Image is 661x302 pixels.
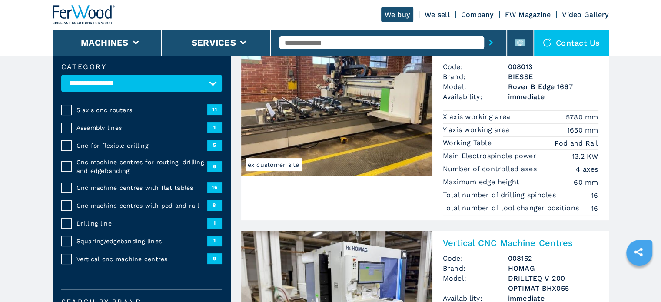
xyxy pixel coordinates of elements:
h3: Rover B Edge 1667 [508,82,598,92]
p: Y axis working area [443,125,512,135]
span: Code: [443,62,508,72]
a: sharethis [628,241,649,263]
span: Availability: [443,92,508,102]
span: 1 [207,218,222,228]
span: ex customer site [246,158,302,171]
span: 5 [207,140,222,150]
span: 5 axis cnc routers [76,106,207,114]
p: Main Electrospindle power [443,151,539,161]
a: We buy [381,7,414,22]
span: Cnc machine centres with flat tables [76,183,207,192]
span: 9 [207,253,222,264]
em: 60 mm [574,177,598,187]
span: Model: [443,82,508,92]
span: Cnc machine centres for routing, drilling and edgebanding. [76,158,207,175]
img: Contact us [543,38,551,47]
span: Drilling line [76,219,207,228]
span: 16 [207,182,222,192]
button: Machines [81,37,129,48]
em: 16 [591,190,598,200]
span: 1 [207,236,222,246]
em: 4 axes [576,164,598,174]
a: Company [461,10,494,19]
em: 13.2 KW [572,151,598,161]
span: Cnc machine centres with pod and rail [76,201,207,210]
div: Contact us [534,30,609,56]
span: Brand: [443,72,508,82]
span: Model: [443,273,508,293]
span: 8 [207,200,222,210]
span: 1 [207,122,222,133]
span: 6 [207,161,222,172]
h3: HOMAG [508,263,598,273]
p: Maximum edge height [443,177,522,187]
iframe: Chat [624,263,654,295]
em: Pod and Rail [555,138,598,148]
a: Video Gallery [562,10,608,19]
span: Code: [443,253,508,263]
h3: DRILLTEQ V-200-OPTIMAT BHX055 [508,273,598,293]
span: Squaring/edgebanding lines [76,237,207,246]
button: submit-button [484,33,498,53]
em: 16 [591,203,598,213]
p: Working Table [443,138,494,148]
a: We sell [425,10,450,19]
h2: Vertical CNC Machine Centres [443,238,598,248]
span: immediate [508,92,598,102]
span: Vertical cnc machine centres [76,255,207,263]
span: Cnc for flexible drilling [76,141,207,150]
p: Total number of tool changer positions [443,203,581,213]
span: Assembly lines [76,123,207,132]
img: Ferwood [53,5,115,24]
a: CNC Machine Centres For Routing, Drilling And Edgebanding. BIESSE Rover B Edge 1667ex customer si... [241,29,609,220]
em: 1650 mm [567,125,598,135]
h3: BIESSE [508,72,598,82]
p: Number of controlled axes [443,164,539,174]
button: Services [192,37,236,48]
label: Category [61,63,222,70]
img: CNC Machine Centres For Routing, Drilling And Edgebanding. BIESSE Rover B Edge 1667 [241,29,432,176]
h3: 008013 [508,62,598,72]
a: FW Magazine [505,10,551,19]
span: 11 [207,104,222,115]
span: Brand: [443,263,508,273]
em: 5780 mm [566,112,598,122]
p: Total number of drilling spindles [443,190,558,200]
p: X axis working area [443,112,513,122]
h3: 008152 [508,253,598,263]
